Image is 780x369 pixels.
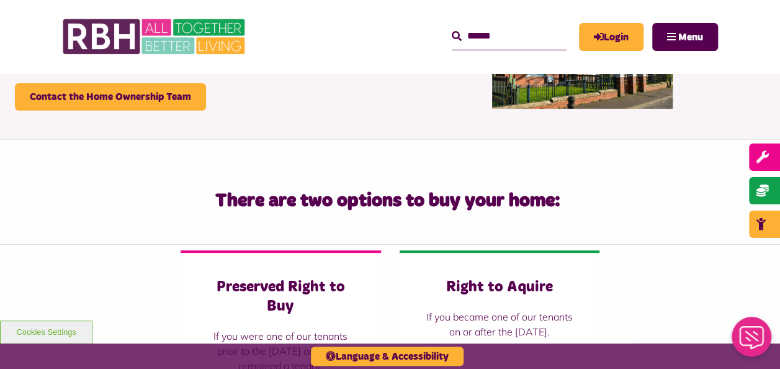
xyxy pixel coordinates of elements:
[62,12,248,61] img: RBH
[15,83,206,111] a: Contact the Home Ownership Team
[424,309,575,339] p: If you became one of our tenants on or after the [DATE].
[652,23,718,51] button: Navigation
[724,313,780,369] iframe: Netcall Web Assistant for live chat
[205,278,356,316] h3: Preserved Right to Buy
[579,23,643,51] a: MyRBH
[424,278,575,297] h3: Right to Aquire
[678,32,703,42] span: Menu
[215,191,560,210] strong: There are two options to buy your home:
[452,23,567,50] input: Search
[311,347,464,366] button: Language & Accessibility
